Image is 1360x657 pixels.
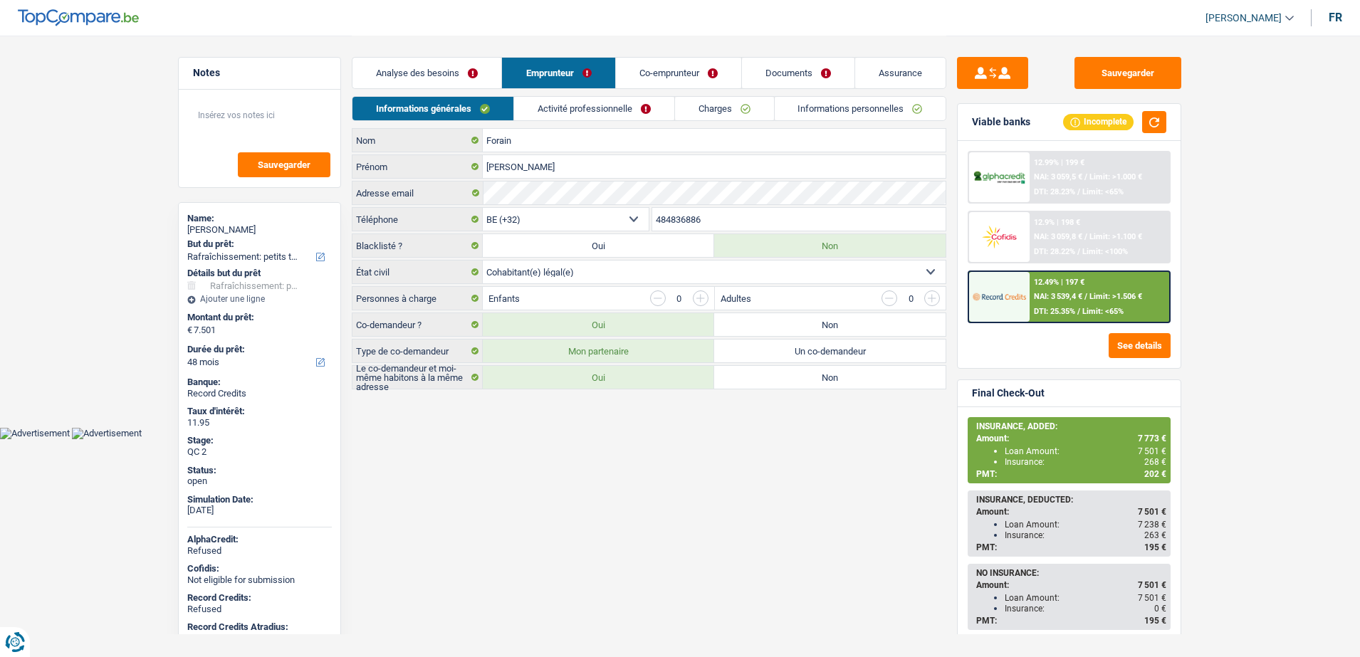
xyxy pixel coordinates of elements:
[187,377,332,388] div: Banque:
[187,494,332,505] div: Simulation Date:
[904,294,917,303] div: 0
[616,58,741,88] a: Co-emprunteur
[187,621,332,633] div: Record Credits Atradius:
[976,616,1166,626] div: PMT:
[187,435,332,446] div: Stage:
[193,67,326,79] h5: Notes
[187,534,332,545] div: AlphaCredit:
[972,387,1045,399] div: Final Check-Out
[1077,307,1080,316] span: /
[714,234,946,257] label: Non
[973,224,1025,250] img: Cofidis
[1084,232,1087,241] span: /
[483,366,714,389] label: Oui
[187,312,329,323] label: Montant du prêt:
[714,366,946,389] label: Non
[1034,307,1075,316] span: DTI: 25.35%
[187,406,332,417] div: Taux d'intérêt:
[976,542,1166,552] div: PMT:
[352,261,483,283] label: État civil
[483,234,714,257] label: Oui
[976,433,1166,443] div: Amount:
[187,268,332,279] div: Détails but du prêt
[187,417,332,429] div: 11.95
[1005,446,1166,456] div: Loan Amount:
[973,169,1025,186] img: AlphaCredit
[187,224,332,236] div: [PERSON_NAME]
[1034,278,1084,287] div: 12.49% | 197 €
[1329,11,1342,24] div: fr
[187,325,192,336] span: €
[1034,247,1075,256] span: DTI: 28.22%
[1034,172,1082,182] span: NAI: 3 059,5 €
[1144,469,1166,479] span: 202 €
[1005,530,1166,540] div: Insurance:
[855,58,946,88] a: Assurance
[976,469,1166,479] div: PMT:
[1154,604,1166,614] span: 0 €
[352,287,483,310] label: Personnes à charge
[721,294,751,303] label: Adultes
[1082,307,1124,316] span: Limit: <65%
[352,340,483,362] label: Type de co-demandeur
[775,97,946,120] a: Informations personnelles
[1144,616,1166,626] span: 195 €
[1082,187,1124,196] span: Limit: <65%
[187,465,332,476] div: Status:
[352,129,483,152] label: Nom
[976,507,1166,517] div: Amount:
[1138,433,1166,443] span: 7 773 €
[1034,218,1080,227] div: 12.9% | 198 €
[976,421,1166,431] div: INSURANCE, ADDED:
[352,366,483,389] label: Le co-demandeur et moi-même habitons à la même adresse
[187,563,332,574] div: Cofidis:
[187,604,332,615] div: Refused
[1034,292,1082,301] span: NAI: 3 539,4 €
[483,313,714,336] label: Oui
[483,340,714,362] label: Mon partenaire
[187,213,332,224] div: Name:
[72,428,142,439] img: Advertisement
[1084,172,1087,182] span: /
[1138,507,1166,517] span: 7 501 €
[1144,530,1166,540] span: 263 €
[973,283,1025,310] img: Record Credits
[1138,580,1166,590] span: 7 501 €
[1089,172,1142,182] span: Limit: >1.000 €
[1194,6,1294,30] a: [PERSON_NAME]
[352,97,513,120] a: Informations générales
[976,580,1166,590] div: Amount:
[352,182,483,204] label: Adresse email
[1034,187,1075,196] span: DTI: 28.23%
[187,238,329,250] label: But du prêt:
[352,208,483,231] label: Téléphone
[187,475,332,487] div: open
[187,388,332,399] div: Record Credits
[1074,57,1181,89] button: Sauvegarder
[514,97,674,120] a: Activité professionnelle
[976,495,1166,505] div: INSURANCE, DEDUCTED:
[714,340,946,362] label: Un co-demandeur
[675,97,774,120] a: Charges
[1005,520,1166,530] div: Loan Amount:
[714,313,946,336] label: Non
[652,208,946,231] input: 401020304
[1138,520,1166,530] span: 7 238 €
[352,313,483,336] label: Co-demandeur ?
[1205,12,1282,24] span: [PERSON_NAME]
[1089,292,1142,301] span: Limit: >1.506 €
[352,58,501,88] a: Analyse des besoins
[742,58,854,88] a: Documents
[187,294,332,304] div: Ajouter une ligne
[1077,247,1080,256] span: /
[1005,604,1166,614] div: Insurance:
[187,633,332,644] div: Accepted
[1077,187,1080,196] span: /
[502,58,614,88] a: Emprunteur
[1005,457,1166,467] div: Insurance:
[1063,114,1134,130] div: Incomplete
[187,505,332,516] div: [DATE]
[352,234,483,257] label: Blacklisté ?
[187,344,329,355] label: Durée du prêt:
[187,592,332,604] div: Record Credits:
